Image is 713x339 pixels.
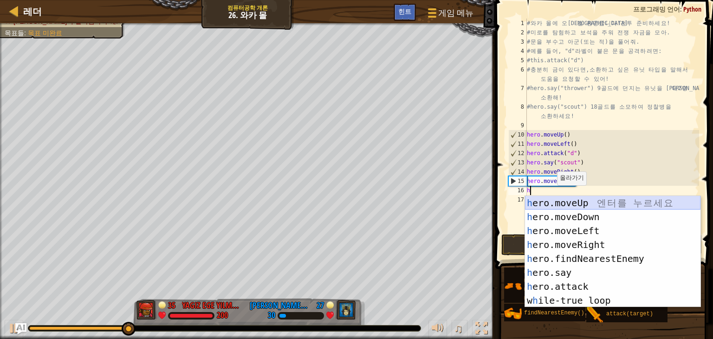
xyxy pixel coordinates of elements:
[508,65,527,84] div: 6
[421,4,479,26] button: 게임 메뉴
[24,29,28,37] span: :
[504,305,522,322] img: portrait.png
[509,149,527,158] div: 12
[28,29,62,37] span: 목표 미완료
[508,195,527,204] div: 17
[438,7,473,19] span: 게임 메뉴
[509,176,527,186] div: 15
[182,300,242,312] div: YAGIZ EGE YILMAZ TRN1142
[5,29,24,37] span: 목표들
[560,175,584,182] code: 올라가기
[586,306,604,323] img: portrait.png
[508,84,527,102] div: 7
[680,5,683,13] span: :
[508,102,527,121] div: 8
[454,321,463,335] span: ♫
[452,320,467,339] button: ♫
[509,139,527,149] div: 11
[268,312,275,320] div: 30
[23,5,42,18] span: 레더
[136,300,157,319] img: thang_avatar_frame.png
[524,310,584,316] span: findNearestEnemy()
[5,320,23,339] button: Ctrl + P: Play
[472,320,491,339] button: 전체화면 전환
[398,7,411,16] span: 힌트
[428,320,447,339] button: 소리 조절
[217,312,228,320] div: 200
[19,5,42,18] a: 레더
[336,300,356,319] img: thang_avatar_frame.png
[509,158,527,167] div: 13
[315,300,324,308] div: 27
[508,121,527,130] div: 9
[509,167,527,176] div: 14
[250,300,310,312] div: [PERSON_NAME] KRC1010
[606,311,653,317] span: attack(target)
[508,46,527,56] div: 4
[504,277,522,295] img: portrait.png
[683,5,701,13] span: Python
[508,56,527,65] div: 5
[15,323,26,334] button: Ask AI
[509,130,527,139] div: 10
[508,186,527,195] div: 16
[168,300,177,308] div: 35
[508,28,527,37] div: 2
[508,19,527,28] div: 1
[501,234,702,255] button: 실행 ⇧↵
[633,5,680,13] span: 프로그래밍 언어
[508,37,527,46] div: 3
